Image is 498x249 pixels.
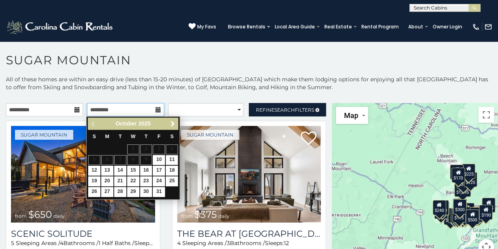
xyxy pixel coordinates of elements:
img: phone-regular-white.png [472,23,480,31]
a: Rental Program [357,21,403,32]
div: $355 [435,204,448,219]
span: Tuesday [118,134,122,139]
span: Map [344,111,358,120]
div: $195 [470,207,483,222]
a: 30 [140,187,152,197]
a: 16 [140,166,152,176]
span: 5 [11,240,14,247]
a: 19 [88,176,100,186]
img: White-1-2.png [6,19,115,35]
a: 22 [127,176,139,186]
a: The Bear At [GEOGRAPHIC_DATA] [177,228,321,239]
a: Next [168,119,178,129]
img: 1714387646_thumbnail.jpeg [177,126,321,223]
span: Next [170,121,176,127]
a: 20 [101,176,113,186]
a: 15 [127,166,139,176]
a: Sugar Mountain [15,130,73,140]
span: My Favs [197,23,216,30]
a: 25 [166,176,178,186]
a: from $650 daily [11,126,155,223]
div: $170 [452,167,465,182]
a: 17 [153,166,165,176]
span: from [181,213,193,219]
div: $1,095 [454,182,471,197]
a: 21 [114,176,126,186]
a: 10 [153,155,165,165]
a: from $375 daily [177,126,321,223]
a: 26 [88,187,100,197]
div: $240 [450,165,463,180]
span: $375 [194,209,217,220]
div: $500 [466,210,479,225]
a: 23 [140,176,152,186]
div: $155 [451,208,464,223]
a: Add to favorites [300,131,316,147]
span: $650 [28,209,52,220]
span: Thursday [144,134,148,139]
span: 3 [227,240,230,247]
a: Sugar Mountain [181,130,239,140]
span: 12 [284,240,289,247]
div: $175 [452,208,466,223]
span: Sunday [93,134,96,139]
span: 1 Half Baths / [98,240,134,247]
a: 14 [114,166,126,176]
span: Monday [105,134,109,139]
div: $240 [433,200,446,215]
span: daily [218,213,230,219]
a: 11 [166,155,178,165]
span: 2025 [138,120,150,127]
a: 29 [127,187,139,197]
a: About [404,21,427,32]
a: 28 [114,187,126,197]
div: $155 [482,198,495,213]
div: $350 [457,174,470,189]
div: $125 [464,172,477,187]
div: $350 [456,208,469,223]
span: Friday [157,134,161,139]
a: My Favs [189,23,216,31]
a: 13 [101,166,113,176]
button: Change map style [336,107,368,124]
div: $200 [461,203,474,218]
img: mail-regular-white.png [484,23,492,31]
a: 24 [153,176,165,186]
div: $300 [453,199,467,214]
span: from [15,213,27,219]
a: 27 [101,187,113,197]
span: Search [274,107,295,113]
div: $190 [479,204,492,219]
a: Local Area Guide [271,21,319,32]
button: Toggle fullscreen view [478,107,494,123]
a: 12 [88,166,100,176]
span: 4 [60,240,63,247]
span: 12 [153,240,158,247]
h3: The Bear At Sugar Mountain [177,228,321,239]
a: RefineSearchFilters [249,103,326,116]
span: Saturday [170,134,174,139]
a: 31 [153,187,165,197]
div: $190 [453,198,466,213]
span: 4 [177,240,181,247]
a: Owner Login [429,21,466,32]
a: Scenic Solitude [11,228,155,239]
div: $225 [462,164,475,179]
a: 18 [166,166,178,176]
img: 1758811181_thumbnail.jpeg [11,126,155,223]
span: Wednesday [131,134,135,139]
a: Browse Rentals [224,21,269,32]
div: $375 [448,208,462,223]
span: Refine Filters [256,107,314,113]
a: Real Estate [320,21,356,32]
span: daily [54,213,65,219]
div: $650 [444,210,457,225]
span: October [116,120,137,127]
